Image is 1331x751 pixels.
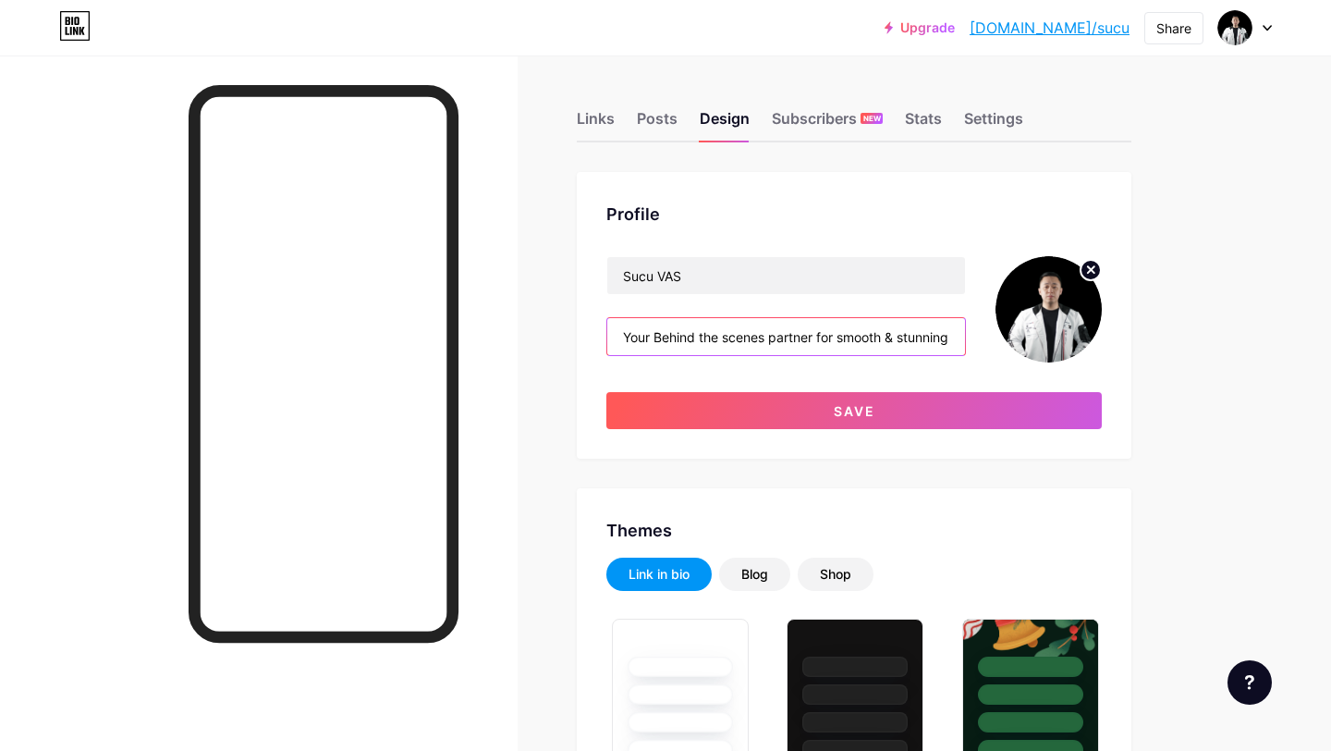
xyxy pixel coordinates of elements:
div: Links [577,107,615,141]
div: Themes [606,518,1102,543]
img: Abooy AS [995,256,1102,363]
div: Share [1156,18,1191,38]
img: Abooy AS [1217,10,1252,45]
span: Save [834,403,875,419]
button: Save [606,392,1102,429]
div: Shop [820,565,851,584]
div: Posts [637,107,678,141]
div: Subscribers [772,107,883,141]
input: Name [607,257,965,294]
div: Design [700,107,750,141]
div: Stats [905,107,942,141]
a: [DOMAIN_NAME]/sucu [970,17,1130,39]
a: Upgrade [885,20,955,35]
div: Blog [741,565,768,584]
span: NEW [863,113,881,124]
div: Settings [964,107,1023,141]
div: Profile [606,202,1102,227]
input: Bio [607,318,965,355]
div: Link in bio [629,565,690,584]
